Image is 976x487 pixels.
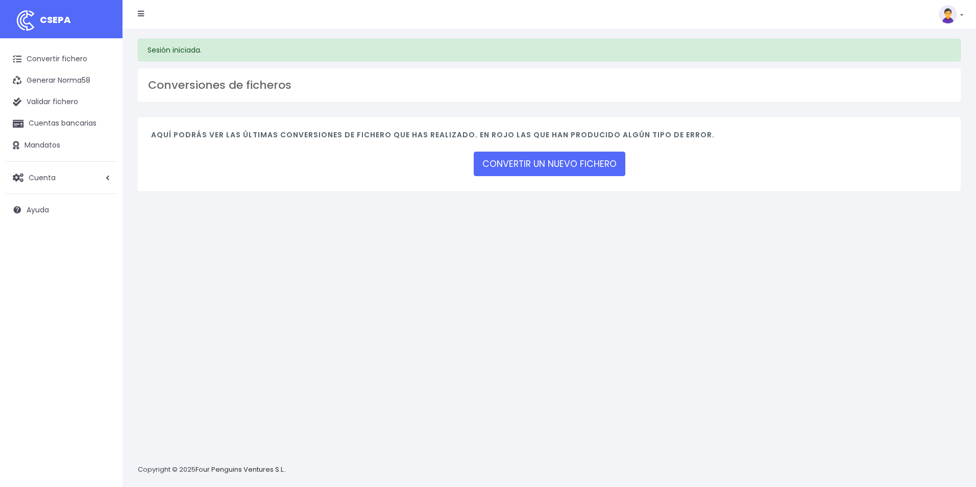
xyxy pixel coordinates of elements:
h3: Conversiones de ficheros [148,79,950,92]
a: Four Penguins Ventures S.L. [196,465,285,474]
a: Mandatos [5,135,117,156]
a: Cuenta [5,167,117,188]
a: CONVERTIR UN NUEVO FICHERO [474,152,625,176]
p: Copyright © 2025 . [138,465,286,475]
span: Cuenta [29,172,56,182]
h4: Aquí podrás ver las últimas conversiones de fichero que has realizado. En rojo las que han produc... [151,131,947,144]
img: profile [939,5,957,23]
a: Ayuda [5,199,117,221]
img: logo [13,8,38,33]
div: Sesión iniciada. [138,39,961,61]
a: Cuentas bancarias [5,113,117,134]
span: CSEPA [40,13,71,26]
a: Generar Norma58 [5,70,117,91]
a: Validar fichero [5,91,117,113]
span: Ayuda [27,205,49,215]
a: Convertir fichero [5,48,117,70]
